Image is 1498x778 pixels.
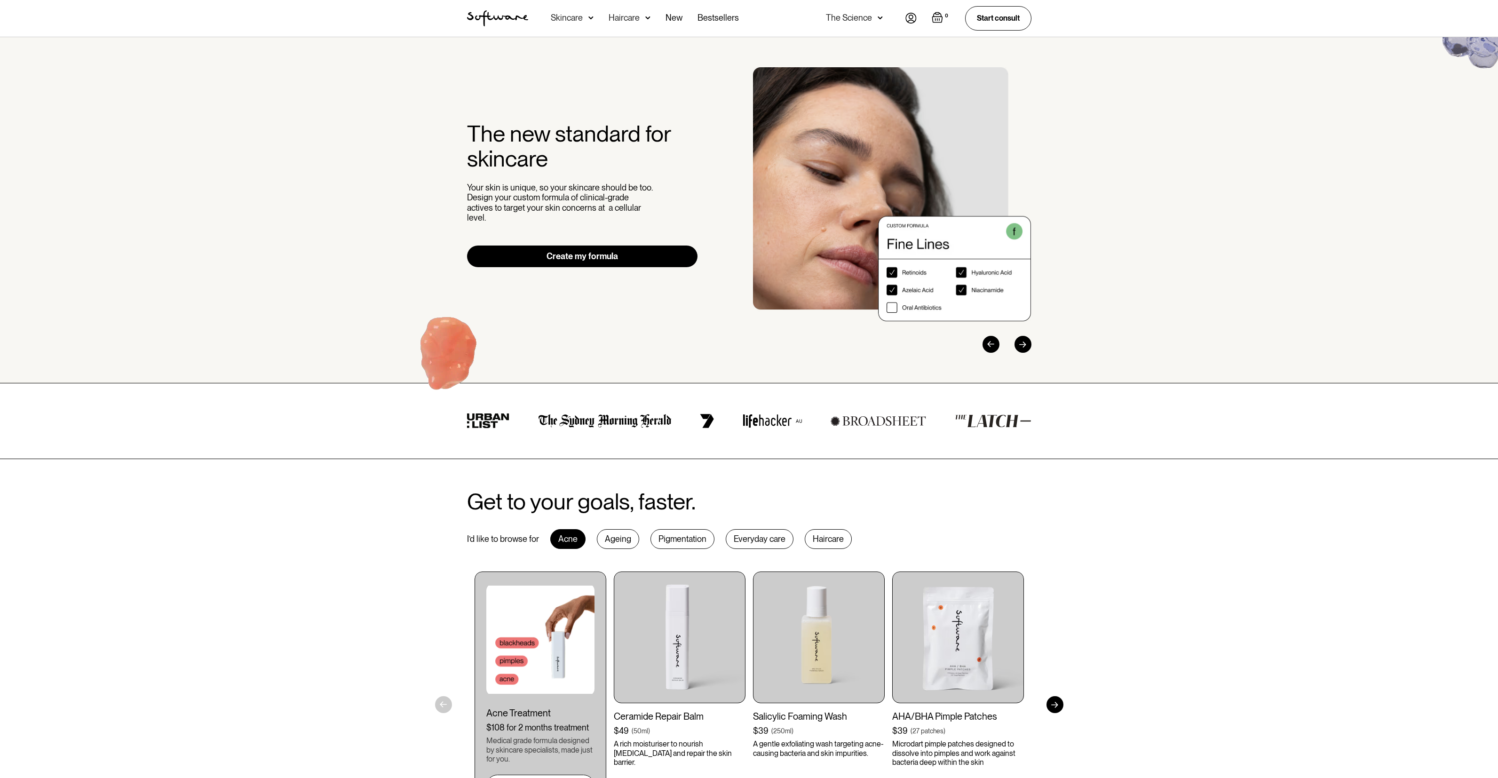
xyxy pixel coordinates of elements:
[467,10,528,26] img: Software Logo
[645,13,650,23] img: arrow down
[467,183,655,223] p: Your skin is unique, so your skincare should be too. Design your custom formula of clinical-grade...
[983,336,999,353] div: Previous slide
[743,414,802,428] img: lifehacker logo
[650,529,714,549] div: Pigmentation
[467,10,528,26] a: home
[389,299,507,414] img: Hydroquinone (skin lightening agent)
[486,707,594,719] div: Acne Treatment
[539,414,672,428] img: the Sydney morning herald logo
[609,13,640,23] div: Haircare
[912,726,943,736] div: 27 patches
[467,246,698,267] a: Create my formula
[726,529,793,549] div: Everyday care
[753,739,885,757] p: A gentle exfoliating wash targeting acne-causing bacteria and skin impurities.
[486,736,594,763] div: Medical grade formula designed by skincare specialists, made just for you.
[792,726,793,736] div: )
[831,416,926,426] img: broadsheet logo
[597,529,639,549] div: Ageing
[878,13,883,23] img: arrow down
[486,722,594,733] div: $108 for 2 months treatment
[648,726,650,736] div: )
[1015,336,1031,353] div: Next slide
[892,726,908,736] div: $39
[943,726,945,736] div: )
[632,726,634,736] div: (
[550,529,586,549] div: Acne
[753,726,769,736] div: $39
[826,13,872,23] div: The Science
[634,726,648,736] div: 50ml
[588,13,594,23] img: arrow down
[467,489,696,514] h2: Get to your goals, faster.
[467,413,510,429] img: urban list logo
[955,414,1031,428] img: the latch logo
[943,12,950,20] div: 0
[614,711,745,722] div: Ceramide Repair Balm
[773,726,792,736] div: 250ml
[892,711,1024,722] div: AHA/BHA Pimple Patches
[892,739,1024,767] p: Microdart pimple patches designed to dissolve into pimples and work against bacteria deep within ...
[911,726,912,736] div: (
[805,529,852,549] div: Haircare
[467,534,539,544] div: I’d like to browse for
[614,739,745,767] p: A rich moisturiser to nourish [MEDICAL_DATA] and repair the skin barrier.
[753,711,885,722] div: Salicylic Foaming Wash
[771,726,773,736] div: (
[753,67,1031,321] div: 2 / 3
[551,13,583,23] div: Skincare
[965,6,1031,30] a: Start consult
[614,726,629,736] div: $49
[932,12,950,25] a: Open empty cart
[467,121,698,171] h2: The new standard for skincare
